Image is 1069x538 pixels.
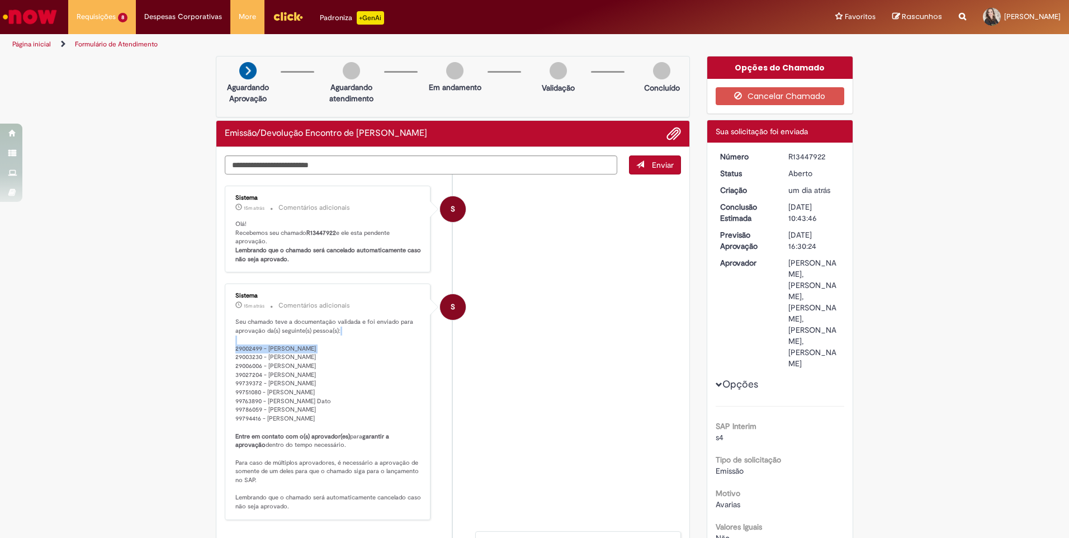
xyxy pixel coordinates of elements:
div: R13447922 [788,151,840,162]
ul: Trilhas de página [8,34,704,55]
div: Aberto [788,168,840,179]
div: Padroniza [320,11,384,25]
dt: Criação [712,185,781,196]
span: Favoritos [845,11,876,22]
time: 27/08/2025 15:30:36 [244,205,264,211]
div: System [440,294,466,320]
span: [PERSON_NAME] [1004,12,1061,21]
b: Lembrando que o chamado será cancelado automaticamente caso não seja aprovado. [235,246,423,263]
span: More [239,11,256,22]
img: arrow-next.png [239,62,257,79]
dt: Conclusão Estimada [712,201,781,224]
img: click_logo_yellow_360x200.png [273,8,303,25]
b: SAP Interim [716,421,756,431]
span: Avarias [716,499,740,509]
span: S [451,196,455,223]
img: ServiceNow [1,6,59,28]
img: img-circle-grey.png [343,62,360,79]
dt: Número [712,151,781,162]
div: 26/08/2025 11:43:41 [788,185,840,196]
span: Enviar [652,160,674,170]
img: img-circle-grey.png [446,62,463,79]
button: Cancelar Chamado [716,87,845,105]
a: Rascunhos [892,12,942,22]
div: [DATE] 16:30:24 [788,229,840,252]
div: [DATE] 10:43:46 [788,201,840,224]
p: Aguardando Aprovação [221,82,275,104]
span: Emissão [716,466,744,476]
p: Olá! Recebemos seu chamado e ele esta pendente aprovação. [235,220,422,264]
span: S [451,294,455,320]
h2: Emissão/Devolução Encontro de Contas Fornecedor Histórico de tíquete [225,129,427,139]
b: Valores Iguais [716,522,762,532]
b: garantir a aprovação [235,432,391,450]
p: Aguardando atendimento [324,82,379,104]
div: Sistema [235,292,422,299]
b: Tipo de solicitação [716,455,781,465]
img: img-circle-grey.png [653,62,670,79]
img: img-circle-grey.png [550,62,567,79]
span: Rascunhos [902,11,942,22]
b: Entre em contato com o(s) aprovador(es) [235,432,350,441]
time: 26/08/2025 11:43:41 [788,185,830,195]
span: 8 [118,13,127,22]
button: Enviar [629,155,681,174]
dt: Status [712,168,781,179]
span: s4 [716,432,723,442]
a: Formulário de Atendimento [75,40,158,49]
b: R13447922 [306,229,336,237]
time: 27/08/2025 15:30:26 [244,303,264,309]
textarea: Digite sua mensagem aqui... [225,155,617,174]
span: Requisições [77,11,116,22]
span: 15m atrás [244,303,264,309]
b: Motivo [716,488,740,498]
div: Opções do Chamado [707,56,853,79]
button: Adicionar anexos [666,126,681,141]
a: Página inicial [12,40,51,49]
div: Sistema [235,195,422,201]
span: Despesas Corporativas [144,11,222,22]
small: Comentários adicionais [278,203,350,213]
p: Seu chamado teve a documentação validada e foi enviado para aprovação da(s) seguinte(s) pessoa(s)... [235,318,422,511]
p: Validação [542,82,575,93]
span: Sua solicitação foi enviada [716,126,808,136]
div: System [440,196,466,222]
span: 15m atrás [244,205,264,211]
small: Comentários adicionais [278,301,350,310]
p: Em andamento [429,82,481,93]
p: +GenAi [357,11,384,25]
p: Concluído [644,82,680,93]
dt: Previsão Aprovação [712,229,781,252]
span: um dia atrás [788,185,830,195]
dt: Aprovador [712,257,781,268]
div: [PERSON_NAME], [PERSON_NAME], [PERSON_NAME], [PERSON_NAME], [PERSON_NAME] [788,257,840,369]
